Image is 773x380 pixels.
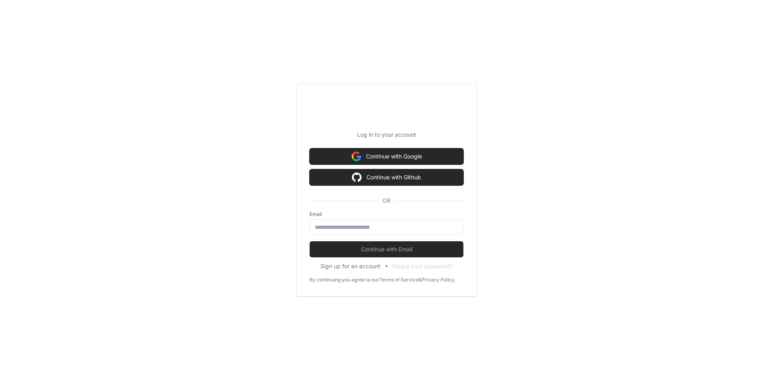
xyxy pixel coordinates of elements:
button: Sign up for an account [320,262,380,270]
a: Privacy Policy. [422,277,455,283]
button: Continue with Email [310,241,463,257]
a: Terms of Service [379,277,418,283]
p: Log in to your account [310,131,463,139]
span: Continue with Email [310,245,463,253]
div: & [418,277,422,283]
div: By continuing you agree to our [310,277,379,283]
button: Forgot your password? [393,262,453,270]
img: Sign in with google [352,169,362,185]
img: Sign in with google [351,148,361,164]
button: Continue with Google [310,148,463,164]
span: OR [379,197,394,205]
button: Continue with Github [310,169,463,185]
label: Email [310,211,463,218]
